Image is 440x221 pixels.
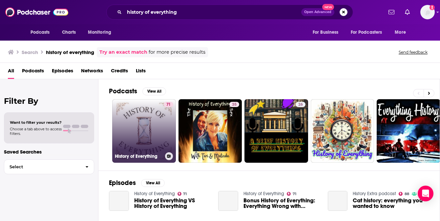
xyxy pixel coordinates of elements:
[88,28,111,37] span: Monitoring
[134,198,211,209] a: History of Everything VS History of Everything
[243,191,284,196] a: History of Everything
[178,99,242,163] a: 35
[218,191,238,211] a: Bonus History of Everything: Everything Wrong with History Channels Vikings Youtube Episode
[26,26,58,39] button: open menu
[166,101,171,108] span: 71
[109,179,165,187] a: EpisodesView All
[136,65,146,79] a: Lists
[244,99,308,163] a: 26
[109,87,137,95] h2: Podcasts
[420,5,435,19] img: User Profile
[304,10,331,14] span: Open Advanced
[301,8,334,16] button: Open AdvancedNew
[399,192,409,196] a: 88
[109,191,129,211] a: History of Everything VS History of Everything
[112,99,176,163] a: 71History of Everything
[4,165,80,169] span: Select
[183,193,187,195] span: 71
[346,26,392,39] button: open menu
[111,65,128,79] a: Credits
[4,159,94,174] button: Select
[164,102,173,107] a: 71
[109,87,166,95] a: PodcastsView All
[115,154,162,159] h3: History of Everything
[10,120,62,125] span: Want to filter your results?
[134,191,175,196] a: History of Everything
[8,65,14,79] a: All
[293,193,296,195] span: 71
[22,65,44,79] a: Podcasts
[420,5,435,19] button: Show profile menu
[4,96,94,106] h2: Filter By
[5,6,68,18] img: Podchaser - Follow, Share and Rate Podcasts
[4,149,94,155] p: Saved Searches
[62,28,76,37] span: Charts
[142,87,166,95] button: View All
[46,49,94,55] h3: history of everything
[395,28,406,37] span: More
[287,192,296,196] a: 71
[402,7,412,18] a: Show notifications dropdown
[418,186,433,201] div: Open Intercom Messenger
[81,65,103,79] a: Networks
[22,49,38,55] h3: Search
[322,4,334,10] span: New
[430,5,435,10] svg: Add a profile image
[83,26,120,39] button: open menu
[351,28,382,37] span: For Podcasters
[353,198,429,209] a: Cat history: everything you wanted to know
[229,102,239,107] a: 35
[243,198,320,209] a: Bonus History of Everything: Everything Wrong with History Channels Vikings Youtube Episode
[386,7,397,18] a: Show notifications dropdown
[390,26,414,39] button: open menu
[308,26,347,39] button: open menu
[397,49,430,55] button: Send feedback
[10,127,62,136] span: Choose a tab above to access filters.
[405,193,409,195] span: 88
[149,48,205,56] span: for more precise results
[141,179,165,187] button: View All
[328,191,348,211] a: Cat history: everything you wanted to know
[58,26,80,39] a: Charts
[178,192,187,196] a: 71
[313,28,339,37] span: For Business
[420,5,435,19] span: Logged in as jackiemayer
[124,7,301,17] input: Search podcasts, credits, & more...
[99,48,147,56] a: Try an exact match
[109,179,136,187] h2: Episodes
[298,101,303,108] span: 26
[52,65,73,79] a: Episodes
[296,102,305,107] a: 26
[232,101,237,108] span: 35
[106,5,353,20] div: Search podcasts, credits, & more...
[31,28,50,37] span: Podcasts
[353,191,396,196] a: History Extra podcast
